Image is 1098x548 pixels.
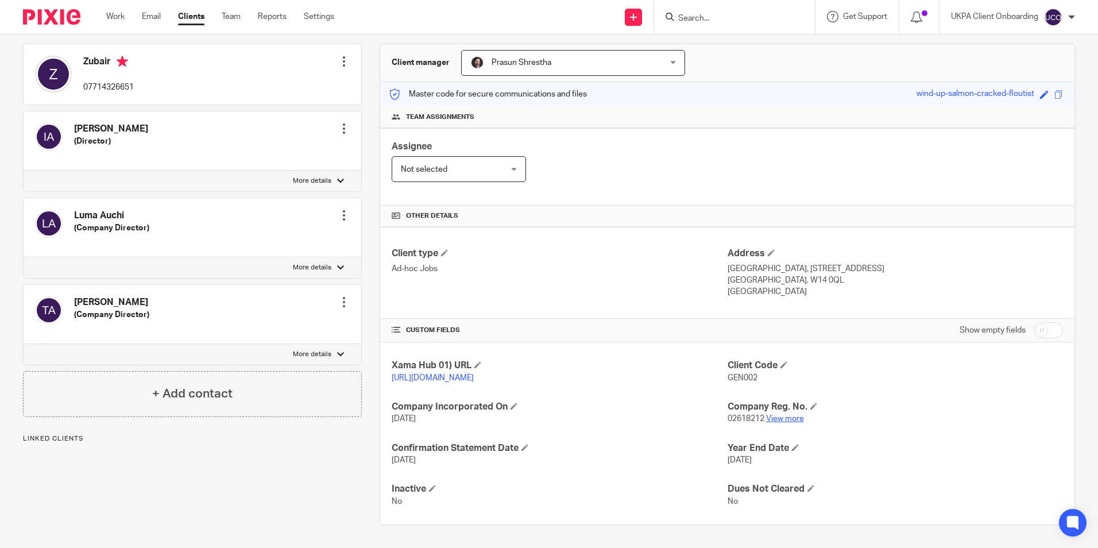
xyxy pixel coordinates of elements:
h4: Zubair [83,56,134,70]
label: Show empty fields [960,325,1026,336]
input: Search [677,14,780,24]
h4: Year End Date [728,442,1063,454]
p: Ad-hoc Jobs [392,263,727,275]
span: [DATE] [392,415,416,423]
a: Settings [304,11,334,22]
a: Clients [178,11,204,22]
h4: [PERSON_NAME] [74,123,148,135]
h5: (Director) [74,136,148,147]
h3: Client manager [392,57,450,68]
p: More details [293,176,331,186]
span: Team assignments [406,113,474,122]
h4: Dues Not Cleared [728,483,1063,495]
h5: (Company Director) [74,309,149,321]
p: [GEOGRAPHIC_DATA], [STREET_ADDRESS] [728,263,1063,275]
span: [DATE] [728,456,752,464]
h4: CUSTOM FIELDS [392,326,727,335]
h4: Confirmation Statement Date [392,442,727,454]
a: View more [766,415,804,423]
span: 02618212 [728,415,764,423]
span: Other details [406,211,458,221]
h4: Client Code [728,360,1063,372]
p: More details [293,263,331,272]
h4: [PERSON_NAME] [74,296,149,308]
h5: (Company Director) [74,222,149,234]
h4: Company Reg. No. [728,401,1063,413]
h4: Client type [392,248,727,260]
span: Prasun Shrestha [492,59,551,67]
img: svg%3E [35,123,63,150]
p: Master code for secure communications and files [389,88,587,100]
p: [GEOGRAPHIC_DATA] [728,286,1063,298]
img: svg%3E [1044,8,1062,26]
i: Primary [117,56,128,67]
img: svg%3E [35,296,63,324]
h4: Address [728,248,1063,260]
p: More details [293,350,331,359]
h4: + Add contact [152,385,233,403]
div: wind-up-salmon-cracked-floutist [917,88,1034,101]
span: [DATE] [392,456,416,464]
span: Get Support [843,13,887,21]
h4: Xama Hub 01) URL [392,360,727,372]
h4: Inactive [392,483,727,495]
img: Capture.PNG [470,56,484,70]
span: GEN002 [728,374,757,382]
a: [URL][DOMAIN_NAME] [392,374,474,382]
span: No [728,497,738,505]
span: Assignee [392,142,432,151]
p: [GEOGRAPHIC_DATA], W14 0QL [728,275,1063,286]
span: Not selected [401,165,447,173]
a: Email [142,11,161,22]
a: Team [222,11,241,22]
img: Pixie [23,9,80,25]
a: Work [106,11,125,22]
p: UKPA Client Onboarding [951,11,1038,22]
p: Linked clients [23,434,362,443]
p: 07714326651 [83,82,134,93]
h4: Company Incorporated On [392,401,727,413]
h4: Luma Auchi [74,210,149,222]
img: svg%3E [35,56,72,92]
a: Reports [258,11,287,22]
span: No [392,497,402,505]
img: svg%3E [35,210,63,237]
